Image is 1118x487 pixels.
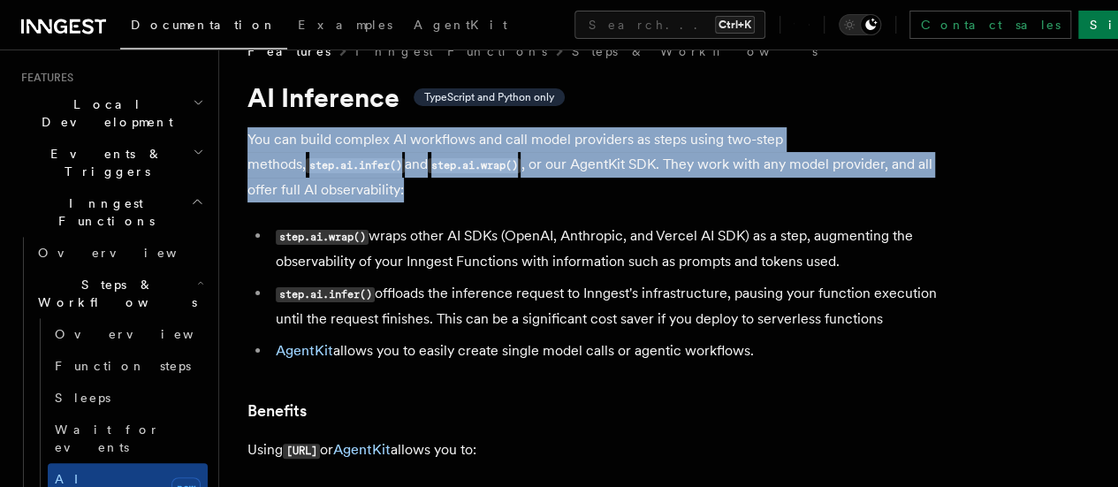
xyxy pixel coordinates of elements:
code: step.ai.wrap() [428,158,521,173]
a: Sleeps [48,382,208,414]
button: Events & Triggers [14,138,208,187]
span: Overview [38,246,220,260]
a: AgentKit [403,5,518,48]
code: step.ai.wrap() [276,230,369,245]
h1: AI Inference [247,81,954,113]
button: Local Development [14,88,208,138]
a: Steps & Workflows [572,42,818,60]
a: Contact sales [909,11,1071,39]
li: offloads the inference request to Inngest's infrastructure, pausing your function execution until... [270,281,954,331]
code: step.ai.infer() [276,287,375,302]
span: Documentation [131,18,277,32]
kbd: Ctrl+K [715,16,755,34]
a: AgentKit [276,342,333,359]
button: Inngest Functions [14,187,208,237]
button: Steps & Workflows [31,269,208,318]
a: Overview [31,237,208,269]
a: Benefits [247,399,307,423]
p: You can build complex AI workflows and call model providers as steps using two-step methods, and ... [247,127,954,202]
a: Examples [287,5,403,48]
li: allows you to easily create single model calls or agentic workflows. [270,339,954,363]
code: step.ai.infer() [306,158,405,173]
span: Wait for events [55,422,160,454]
p: Using or allows you to: [247,438,954,463]
span: Inngest Functions [14,194,191,230]
button: Toggle dark mode [839,14,881,35]
span: Examples [298,18,392,32]
span: Steps & Workflows [31,276,197,311]
span: Sleeps [55,391,110,405]
a: Function steps [48,350,208,382]
a: Wait for events [48,414,208,463]
a: AgentKit [333,441,391,458]
a: Overview [48,318,208,350]
span: Overview [55,327,237,341]
span: Events & Triggers [14,145,193,180]
button: Search...Ctrl+K [574,11,765,39]
span: AgentKit [414,18,507,32]
a: Documentation [120,5,287,49]
code: [URL] [283,444,320,459]
span: Function steps [55,359,191,373]
span: TypeScript and Python only [424,90,554,104]
a: Inngest Functions [355,42,547,60]
span: Local Development [14,95,193,131]
span: Features [14,71,73,85]
span: Features [247,42,331,60]
li: wraps other AI SDKs (OpenAI, Anthropic, and Vercel AI SDK) as a step, augmenting the observabilit... [270,224,954,274]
